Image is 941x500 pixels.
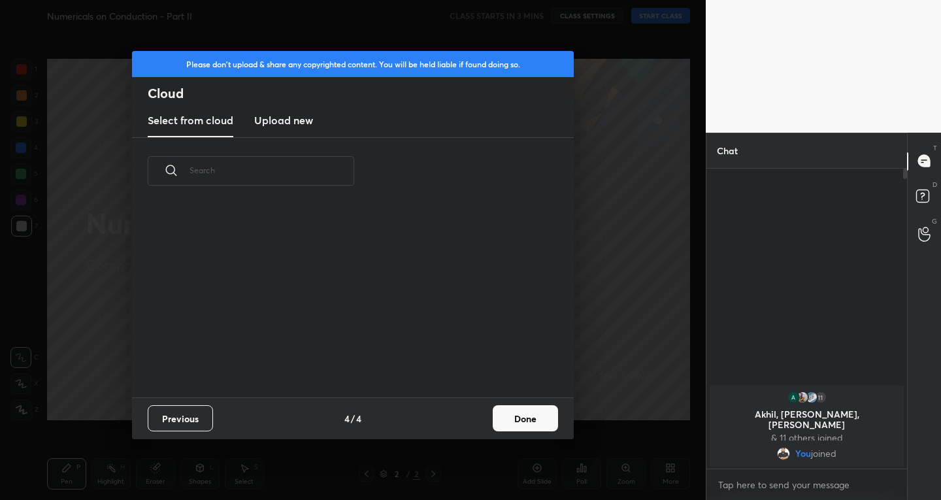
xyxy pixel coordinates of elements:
p: Chat [706,133,748,168]
p: Akhil, [PERSON_NAME], [PERSON_NAME] [718,409,896,430]
div: Please don't upload & share any copyrighted content. You will be held liable if found doing so. [132,51,574,77]
h4: 4 [344,412,350,425]
p: G [932,216,937,226]
span: joined [811,448,836,459]
button: Previous [148,405,213,431]
div: grid [706,383,907,469]
img: 3 [805,391,818,404]
h3: Upload new [254,112,313,128]
div: 11 [814,391,827,404]
button: Done [493,405,558,431]
input: Search [190,142,354,198]
img: eb572a6c184c4c0488efe4485259b19d.jpg [777,447,790,460]
h4: / [351,412,355,425]
img: 125d58ed0c034178b52a8a1daf412ec2.jpg [796,391,809,404]
p: D [933,180,937,190]
p: T [933,143,937,153]
h2: Cloud [148,85,574,102]
div: grid [132,201,558,397]
h4: 4 [356,412,361,425]
span: You [795,448,811,459]
p: & 11 others joined [718,433,896,443]
img: 3 [787,391,800,404]
h3: Select from cloud [148,112,233,128]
